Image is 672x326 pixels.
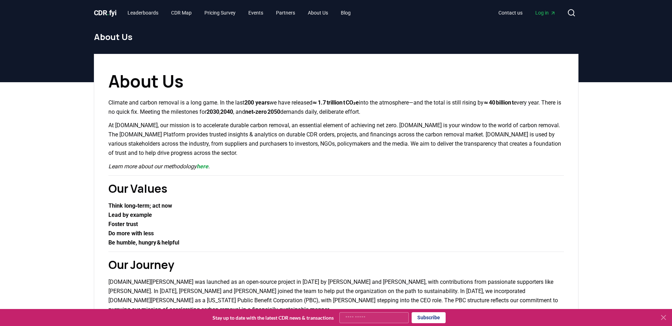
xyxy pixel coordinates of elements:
strong: ≈ 1.7 trillion t CO₂e [312,99,359,106]
a: CDR Map [165,6,197,19]
strong: Think long‑term; act now [108,202,173,209]
h2: Our Journey [108,256,564,273]
strong: Foster trust [108,221,138,227]
a: Contact us [493,6,528,19]
span: . [107,9,109,17]
strong: net‑zero 2050 [245,108,281,115]
strong: 2030 [207,108,219,115]
p: [DOMAIN_NAME][PERSON_NAME] was launched as an open-source project in [DATE] by [PERSON_NAME] and ... [108,277,564,314]
a: Pricing Survey [199,6,241,19]
span: Log in [535,9,556,16]
span: CDR fyi [94,9,117,17]
a: here [197,163,208,170]
a: Blog [335,6,356,19]
strong: Lead by example [108,212,152,218]
a: About Us [302,6,334,19]
strong: Do more with less [108,230,154,237]
h1: About Us [108,68,564,94]
p: At [DOMAIN_NAME], our mission is to accelerate durable carbon removal, an essential element of ac... [108,121,564,158]
p: Climate and carbon removal is a long game. In the last we have released into the atmosphere—and t... [108,98,564,117]
nav: Main [122,6,356,19]
strong: ≈ 40 billion t [484,99,514,106]
nav: Main [493,6,561,19]
h1: About Us [94,31,578,43]
a: CDR.fyi [94,8,117,18]
strong: Be humble, hungry & helpful [108,239,179,246]
em: Learn more about our methodology . [108,163,210,170]
a: Leaderboards [122,6,164,19]
a: Log in [530,6,561,19]
a: Partners [270,6,301,19]
strong: 200 years [244,99,270,106]
h2: Our Values [108,180,564,197]
strong: 2040 [220,108,233,115]
a: Events [243,6,269,19]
